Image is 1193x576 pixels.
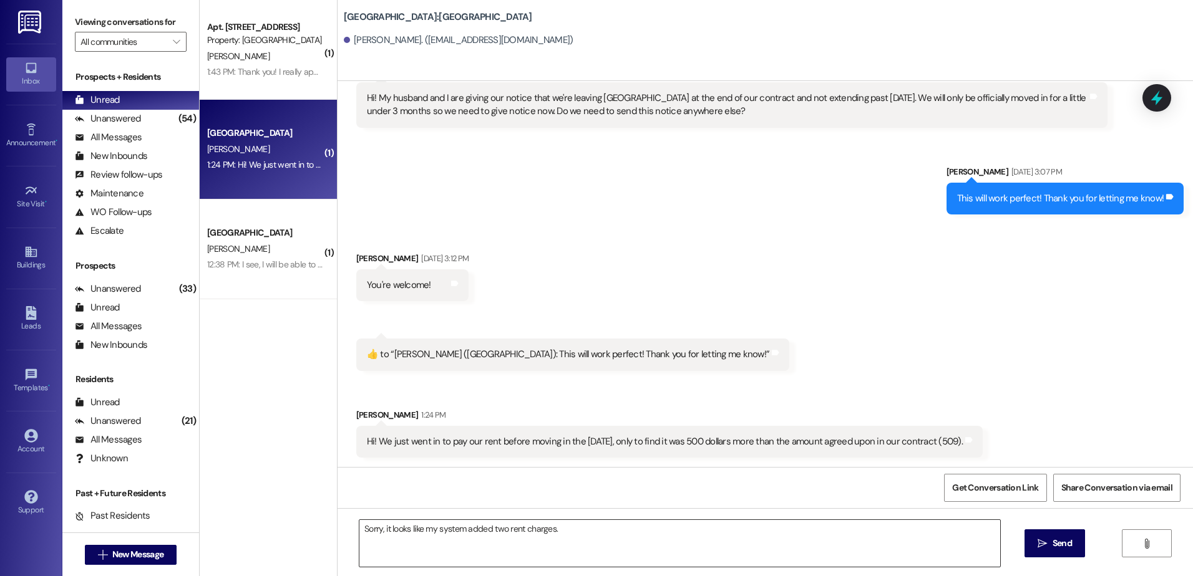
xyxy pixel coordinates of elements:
[1038,539,1047,549] i: 
[344,34,573,47] div: [PERSON_NAME]. ([EMAIL_ADDRESS][DOMAIN_NAME])
[75,320,142,333] div: All Messages
[1008,165,1062,178] div: [DATE] 3:07 PM
[62,70,199,84] div: Prospects + Residents
[957,192,1164,205] div: This will work perfect! Thank you for letting me know!
[75,206,152,219] div: WO Follow-ups
[367,435,963,448] div: Hi! We just went in to pay our rent before moving in the [DATE], only to find it was 500 dollars ...
[418,252,469,265] div: [DATE] 3:12 PM
[173,37,180,47] i: 
[75,187,144,200] div: Maintenance
[178,411,199,431] div: (21)
[62,487,199,500] div: Past + Future Residents
[207,21,323,34] div: Apt. [STREET_ADDRESS]
[6,241,56,275] a: Buildings
[6,302,56,336] a: Leads
[952,481,1038,494] span: Get Conversation Link
[75,94,120,107] div: Unread
[207,50,270,62] span: [PERSON_NAME]
[75,433,142,446] div: All Messages
[944,474,1046,502] button: Get Conversation Link
[80,32,167,52] input: All communities
[947,165,1184,183] div: [PERSON_NAME]
[75,131,142,144] div: All Messages
[6,486,56,520] a: Support
[75,150,147,163] div: New Inbounds
[207,34,323,47] div: Property: [GEOGRAPHIC_DATA]
[75,415,141,428] div: Unanswered
[207,143,270,155] span: [PERSON_NAME]
[207,159,785,170] div: 1:24 PM: Hi! We just went in to pay our rent before moving in the [DATE], only to find it was 500...
[75,168,162,181] div: Review follow-ups
[6,425,56,459] a: Account
[207,226,323,239] div: [GEOGRAPHIC_DATA]
[85,545,177,565] button: New Message
[356,252,469,269] div: [PERSON_NAME]
[1025,529,1085,557] button: Send
[75,338,147,352] div: New Inbounds
[367,92,1088,118] div: Hi! My husband and I are giving our notice that we're leaving [GEOGRAPHIC_DATA] at the end of our...
[56,137,57,145] span: •
[207,127,323,140] div: [GEOGRAPHIC_DATA]
[1053,537,1072,550] span: Send
[18,11,44,34] img: ResiDesk Logo
[207,66,362,77] div: 1:43 PM: Thank you! I really appreciate it 😊
[75,12,187,32] label: Viewing conversations for
[6,364,56,398] a: Templates •
[45,198,47,206] span: •
[48,382,50,390] span: •
[62,259,199,272] div: Prospects
[1053,474,1181,502] button: Share Conversation via email
[75,112,141,125] div: Unanswered
[176,279,199,299] div: (33)
[356,408,983,426] div: [PERSON_NAME]
[75,509,150,522] div: Past Residents
[75,452,128,465] div: Unknown
[1061,481,1172,494] span: Share Conversation via email
[1142,539,1151,549] i: 
[75,224,124,238] div: Escalate
[175,109,199,128] div: (54)
[344,11,532,24] b: [GEOGRAPHIC_DATA]: [GEOGRAPHIC_DATA]
[367,279,431,292] div: You're welcome!
[367,348,770,361] div: ​👍​ to “ [PERSON_NAME] ([GEOGRAPHIC_DATA]): This will work perfect! Thank you for letting me know! ”
[75,396,120,409] div: Unread
[418,408,446,421] div: 1:24 PM
[6,57,56,91] a: Inbox
[359,520,1000,567] textarea: Sorry, it looks like my system added two rent charges.
[207,259,532,270] div: 12:38 PM: I see, I will be able to send that by the end of the week. Would that work for you?
[75,282,141,295] div: Unanswered
[75,301,120,314] div: Unread
[62,373,199,386] div: Residents
[112,548,163,561] span: New Message
[207,243,270,254] span: [PERSON_NAME]
[6,180,56,214] a: Site Visit •
[98,550,107,560] i: 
